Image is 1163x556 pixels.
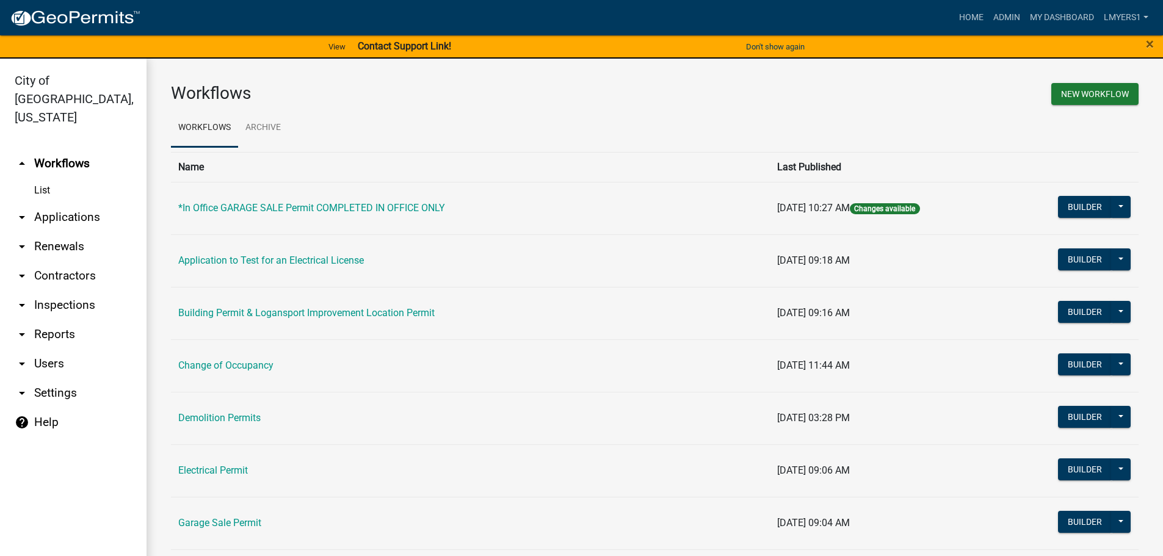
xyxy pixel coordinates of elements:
[777,464,850,476] span: [DATE] 09:06 AM
[777,307,850,319] span: [DATE] 09:16 AM
[777,412,850,424] span: [DATE] 03:28 PM
[15,415,29,430] i: help
[1146,37,1154,51] button: Close
[15,298,29,312] i: arrow_drop_down
[954,6,988,29] a: Home
[178,202,445,214] a: *In Office GARAGE SALE Permit COMPLETED IN OFFICE ONLY
[171,152,770,182] th: Name
[358,40,451,52] strong: Contact Support Link!
[1058,353,1112,375] button: Builder
[777,517,850,529] span: [DATE] 09:04 AM
[178,307,435,319] a: Building Permit & Logansport Improvement Location Permit
[1058,301,1112,323] button: Builder
[988,6,1025,29] a: Admin
[15,327,29,342] i: arrow_drop_down
[1099,6,1153,29] a: lmyers1
[178,517,261,529] a: Garage Sale Permit
[15,239,29,254] i: arrow_drop_down
[1058,458,1112,480] button: Builder
[15,386,29,400] i: arrow_drop_down
[741,37,810,57] button: Don't show again
[1146,35,1154,52] span: ×
[1051,83,1139,105] button: New Workflow
[1058,406,1112,428] button: Builder
[178,464,248,476] a: Electrical Permit
[15,156,29,171] i: arrow_drop_up
[777,359,850,371] span: [DATE] 11:44 AM
[1058,196,1112,218] button: Builder
[178,359,274,371] a: Change of Occupancy
[1025,6,1099,29] a: My Dashboard
[850,203,919,214] span: Changes available
[238,109,288,148] a: Archive
[15,356,29,371] i: arrow_drop_down
[171,83,646,104] h3: Workflows
[178,412,261,424] a: Demolition Permits
[178,255,364,266] a: Application to Test for an Electrical License
[777,202,850,214] span: [DATE] 10:27 AM
[15,210,29,225] i: arrow_drop_down
[777,255,850,266] span: [DATE] 09:18 AM
[324,37,350,57] a: View
[1058,511,1112,533] button: Builder
[1058,248,1112,270] button: Builder
[770,152,1005,182] th: Last Published
[171,109,238,148] a: Workflows
[15,269,29,283] i: arrow_drop_down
